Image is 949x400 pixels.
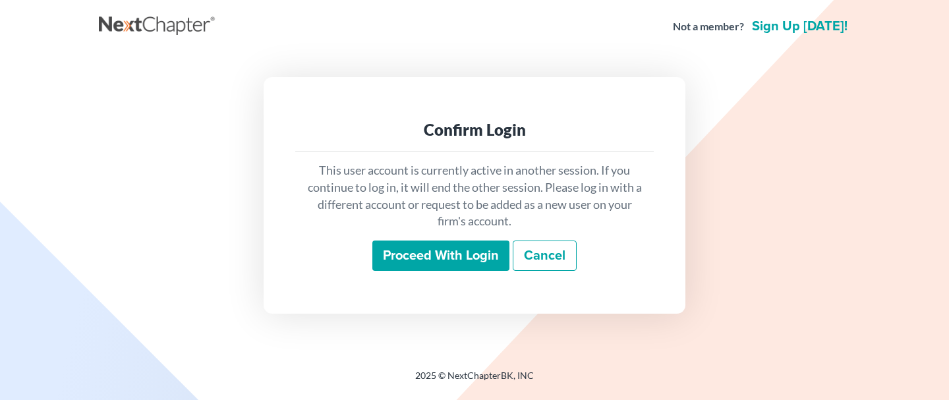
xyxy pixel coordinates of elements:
[513,241,577,271] a: Cancel
[372,241,509,271] input: Proceed with login
[306,119,643,140] div: Confirm Login
[99,369,850,393] div: 2025 © NextChapterBK, INC
[673,19,744,34] strong: Not a member?
[306,162,643,230] p: This user account is currently active in another session. If you continue to log in, it will end ...
[749,20,850,33] a: Sign up [DATE]!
